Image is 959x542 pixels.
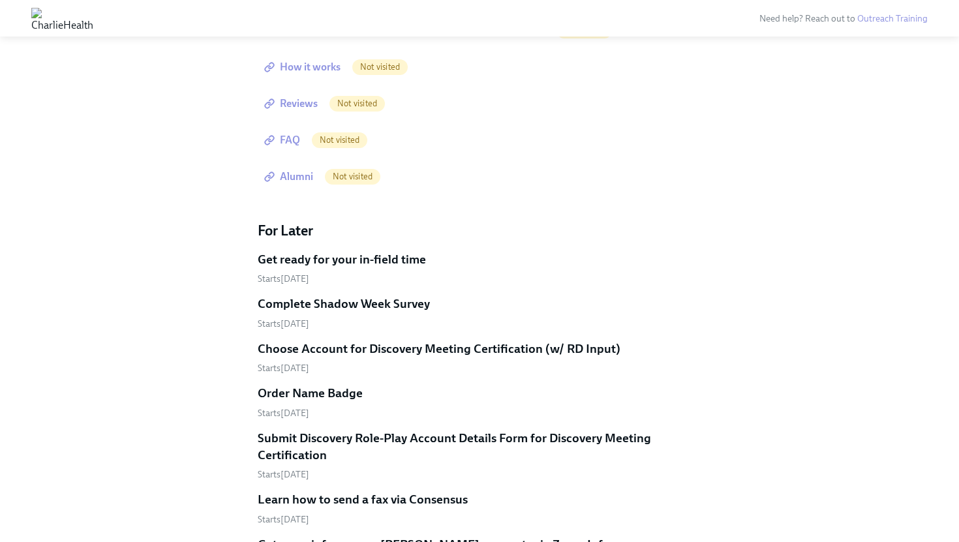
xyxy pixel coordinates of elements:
span: Not visited [312,135,367,145]
a: Alumni [258,164,322,190]
a: Complete Shadow Week SurveyStarts[DATE] [258,295,701,330]
h4: For Later [258,221,701,241]
a: FAQ [258,127,309,153]
span: Thursday, October 30th 2025, 10:00 am [258,469,309,480]
a: How it works [258,54,350,80]
a: Order Name BadgeStarts[DATE] [258,385,701,419]
span: How it works [267,61,341,74]
span: Need help? Reach out to [759,13,928,24]
span: Friday, October 31st 2025, 10:00 am [258,514,309,525]
h5: Submit Discovery Role-Play Account Details Form for Discovery Meeting Certification [258,430,701,463]
span: Alumni [267,170,313,183]
span: Friday, October 24th 2025, 10:00 am [258,318,309,329]
a: Learn how to send a fax via ConsensusStarts[DATE] [258,491,701,526]
h5: Order Name Badge [258,385,363,402]
a: Reviews [258,91,327,117]
h5: Learn how to send a fax via Consensus [258,491,468,508]
h5: Choose Account for Discovery Meeting Certification (w/ RD Input) [258,340,620,357]
img: CharlieHealth [31,8,93,29]
a: Outreach Training [857,13,928,24]
span: Reviews [267,97,318,110]
a: Choose Account for Discovery Meeting Certification (w/ RD Input)Starts[DATE] [258,340,701,375]
a: Get ready for your in-field timeStarts[DATE] [258,251,701,286]
span: Wednesday, October 29th 2025, 10:00 am [258,408,309,419]
h5: Complete Shadow Week Survey [258,295,430,312]
span: Not visited [329,98,385,108]
span: Not visited [325,172,380,181]
span: Monday, October 20th 2025, 10:00 am [258,273,309,284]
span: Not visited [352,62,408,72]
h5: Get ready for your in-field time [258,251,426,268]
span: Tuesday, October 28th 2025, 10:00 am [258,363,309,374]
a: Submit Discovery Role-Play Account Details Form for Discovery Meeting CertificationStarts[DATE] [258,430,701,481]
span: FAQ [267,134,300,147]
